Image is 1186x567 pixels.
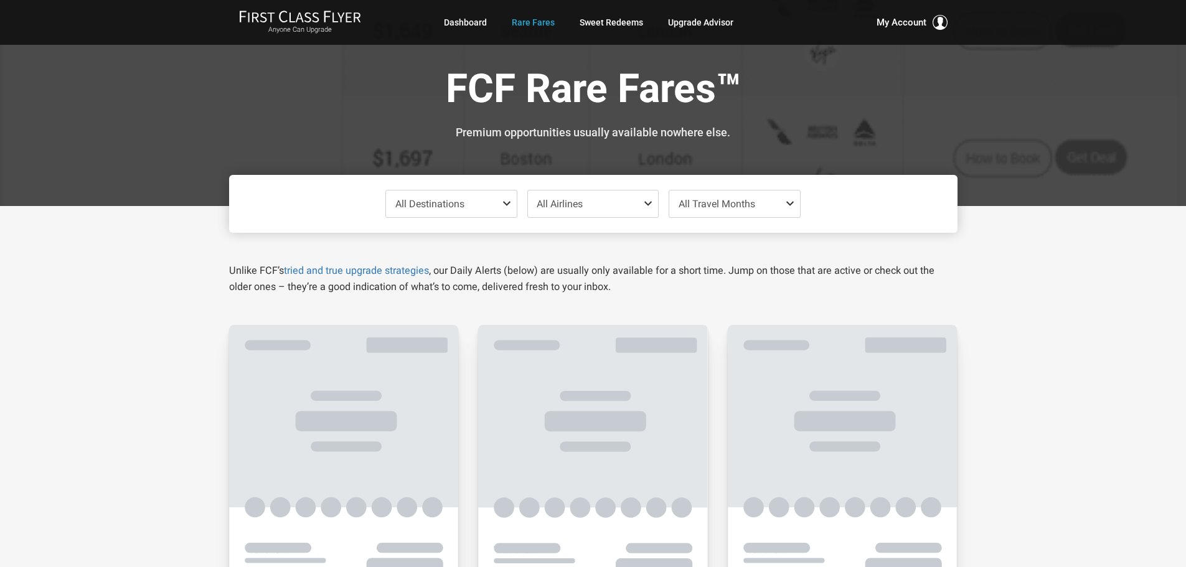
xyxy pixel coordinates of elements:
[537,198,583,210] span: All Airlines
[238,67,948,115] h1: FCF Rare Fares™
[395,198,464,210] span: All Destinations
[239,10,361,35] a: First Class FlyerAnyone Can Upgrade
[668,11,733,34] a: Upgrade Advisor
[679,198,755,210] span: All Travel Months
[580,11,643,34] a: Sweet Redeems
[877,15,926,30] span: My Account
[229,263,958,295] p: Unlike FCF’s , our Daily Alerts (below) are usually only available for a short time. Jump on thos...
[239,26,361,34] small: Anyone Can Upgrade
[444,11,487,34] a: Dashboard
[284,265,429,276] a: tried and true upgrade strategies
[877,15,948,30] button: My Account
[512,11,555,34] a: Rare Fares
[239,10,361,23] img: First Class Flyer
[238,126,948,139] h3: Premium opportunities usually available nowhere else.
